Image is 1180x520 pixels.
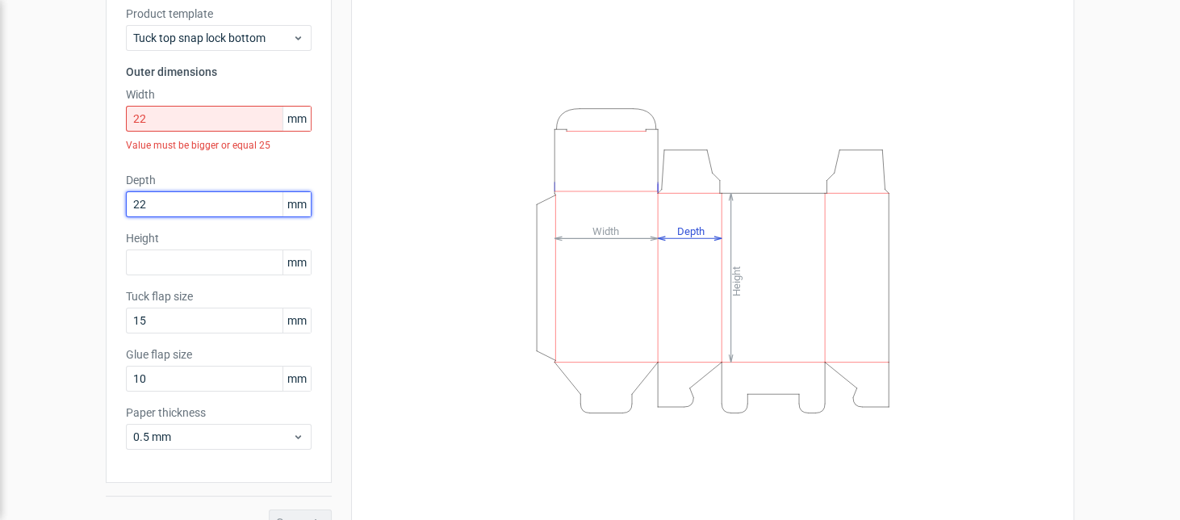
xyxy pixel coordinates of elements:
label: Height [126,230,312,246]
span: mm [282,107,311,131]
tspan: Width [592,224,619,237]
label: Tuck flap size [126,288,312,304]
span: Tuck top snap lock bottom [133,30,292,46]
label: Glue flap size [126,346,312,363]
tspan: Height [730,266,743,296]
label: Paper thickness [126,405,312,421]
div: Value must be bigger or equal 25 [126,132,312,159]
span: mm [282,250,311,275]
span: mm [282,192,311,216]
span: mm [282,367,311,391]
h3: Outer dimensions [126,64,312,80]
label: Product template [126,6,312,22]
tspan: Depth [677,224,705,237]
span: mm [282,308,311,333]
label: Width [126,86,312,103]
span: 0.5 mm [133,429,292,445]
label: Depth [126,172,312,188]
